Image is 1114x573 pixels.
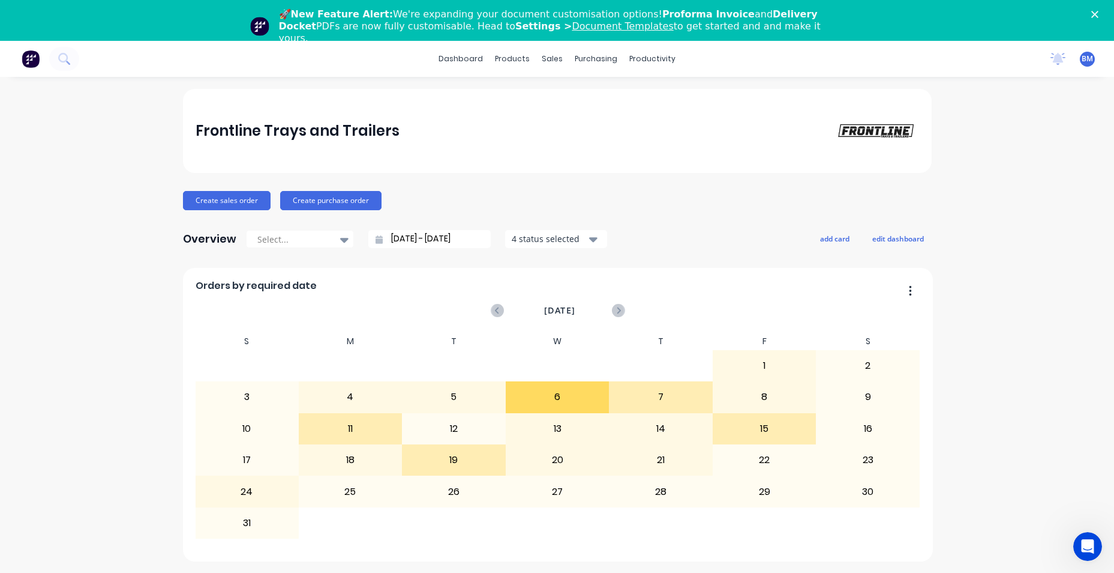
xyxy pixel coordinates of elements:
[609,445,712,475] div: 21
[1073,532,1102,561] iframe: Intercom live chat
[506,476,609,506] div: 27
[536,50,569,68] div: sales
[183,191,271,210] button: Create sales order
[196,382,298,412] div: 3
[609,414,712,444] div: 14
[713,351,816,381] div: 1
[816,445,919,475] div: 23
[816,476,919,506] div: 30
[1091,11,1103,18] div: Close
[713,414,816,444] div: 15
[279,8,818,32] b: Delivery Docket
[196,279,317,293] span: Orders by required date
[196,445,298,475] div: 17
[299,445,402,475] div: 18
[291,8,394,20] b: New Feature Alert:
[433,50,489,68] a: dashboard
[609,333,713,350] div: T
[196,414,298,444] div: 10
[299,333,403,350] div: M
[402,333,506,350] div: T
[506,414,609,444] div: 13
[812,231,857,246] button: add card
[403,414,505,444] div: 12
[196,476,298,506] div: 24
[299,382,402,412] div: 4
[196,508,298,538] div: 31
[505,230,607,248] button: 4 status selected
[713,333,816,350] div: F
[569,50,623,68] div: purchasing
[403,476,505,506] div: 26
[816,414,919,444] div: 16
[662,8,755,20] b: Proforma Invoice
[834,121,918,140] img: Frontline Trays and Trailers
[22,50,40,68] img: Factory
[195,333,299,350] div: S
[864,231,932,246] button: edit dashboard
[713,382,816,412] div: 8
[572,20,673,32] a: Document Templates
[279,8,845,44] div: 🚀 We're expanding your document customisation options! and PDFs are now fully customisable. Head ...
[403,445,505,475] div: 19
[623,50,681,68] div: productivity
[506,333,609,350] div: W
[609,476,712,506] div: 28
[512,232,587,245] div: 4 status selected
[506,445,609,475] div: 20
[609,382,712,412] div: 7
[299,414,402,444] div: 11
[713,445,816,475] div: 22
[506,382,609,412] div: 6
[816,382,919,412] div: 9
[816,333,920,350] div: S
[1082,53,1093,64] span: BM
[816,351,919,381] div: 2
[250,17,269,36] img: Profile image for Team
[403,382,505,412] div: 5
[280,191,382,210] button: Create purchase order
[299,476,402,506] div: 25
[544,304,575,317] span: [DATE]
[183,227,236,251] div: Overview
[196,119,400,143] div: Frontline Trays and Trailers
[713,476,816,506] div: 29
[489,50,536,68] div: products
[515,20,674,32] b: Settings >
